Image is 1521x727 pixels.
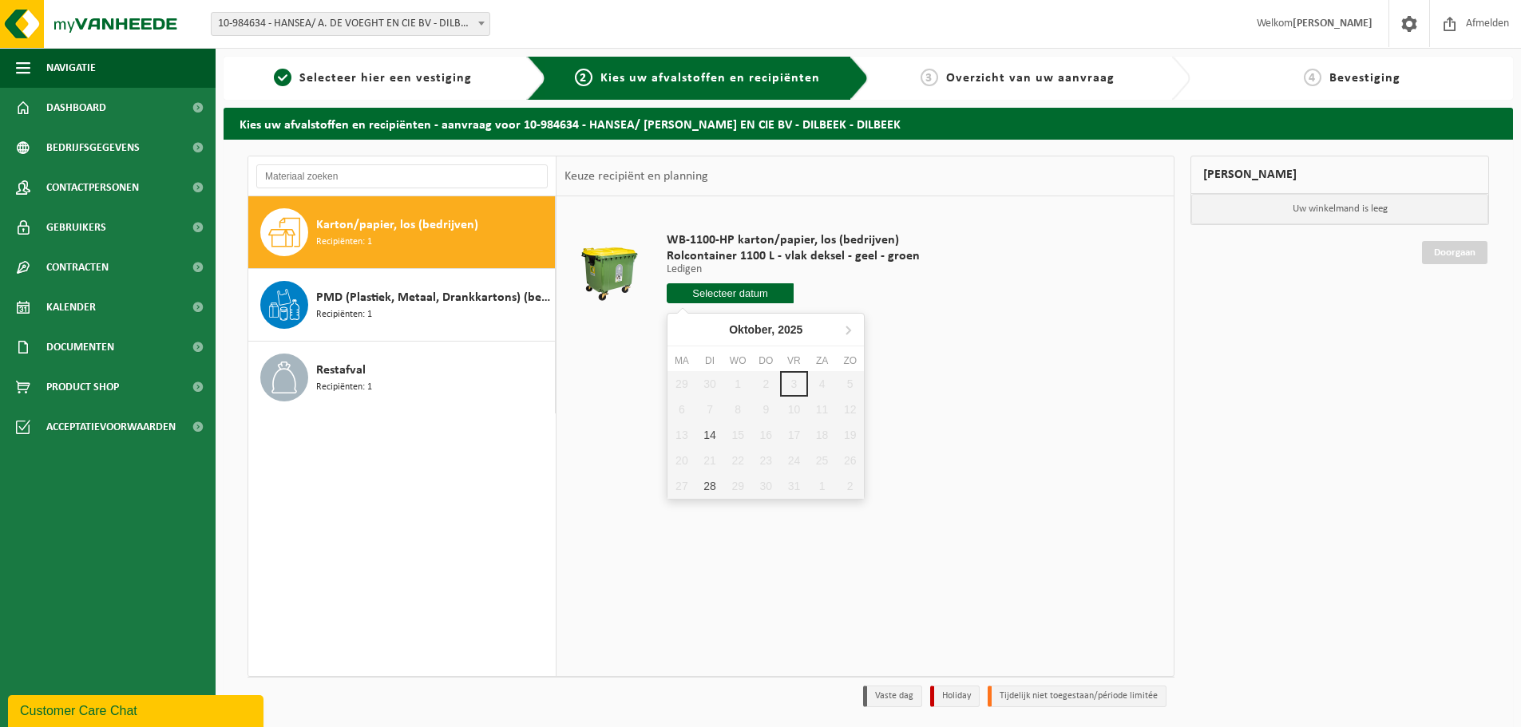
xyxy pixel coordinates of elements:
span: Documenten [46,327,114,367]
span: Kalender [46,287,96,327]
span: Rolcontainer 1100 L - vlak deksel - geel - groen [667,248,920,264]
span: 1 [274,69,291,86]
span: Product Shop [46,367,119,407]
span: 10-984634 - HANSEA/ A. DE VOEGHT EN CIE BV - DILBEEK - DILBEEK [211,12,490,36]
i: 2025 [778,324,802,335]
span: Acceptatievoorwaarden [46,407,176,447]
button: PMD (Plastiek, Metaal, Drankkartons) (bedrijven) Recipiënten: 1 [248,269,556,342]
span: 3 [921,69,938,86]
span: 4 [1304,69,1321,86]
div: Oktober, [723,317,809,342]
div: Keuze recipiënt en planning [557,156,716,196]
span: Bevestiging [1329,72,1400,85]
span: Kies uw afvalstoffen en recipiënten [600,72,820,85]
li: Tijdelijk niet toegestaan/période limitée [988,686,1166,707]
div: ma [667,353,695,369]
span: Selecteer hier een vestiging [299,72,472,85]
span: 2 [575,69,592,86]
div: do [752,353,780,369]
span: Dashboard [46,88,106,128]
div: wo [724,353,752,369]
button: Restafval Recipiënten: 1 [248,342,556,413]
input: Materiaal zoeken [256,164,548,188]
p: Ledigen [667,264,920,275]
input: Selecteer datum [667,283,794,303]
div: zo [836,353,864,369]
span: Recipiënten: 1 [316,307,372,322]
button: Karton/papier, los (bedrijven) Recipiënten: 1 [248,196,556,269]
div: 14 [695,422,723,448]
span: Bedrijfsgegevens [46,128,140,168]
span: 10-984634 - HANSEA/ A. DE VOEGHT EN CIE BV - DILBEEK - DILBEEK [212,13,489,35]
span: Recipiënten: 1 [316,380,372,395]
span: Contracten [46,247,109,287]
div: vr [780,353,808,369]
div: 28 [695,473,723,499]
a: Doorgaan [1422,241,1487,264]
h2: Kies uw afvalstoffen en recipiënten - aanvraag voor 10-984634 - HANSEA/ [PERSON_NAME] EN CIE BV -... [224,108,1513,139]
iframe: chat widget [8,692,267,727]
span: Contactpersonen [46,168,139,207]
div: za [808,353,836,369]
span: Overzicht van uw aanvraag [946,72,1115,85]
span: Karton/papier, los (bedrijven) [316,215,478,235]
span: WB-1100-HP karton/papier, los (bedrijven) [667,232,920,248]
a: 1Selecteer hier een vestiging [232,69,514,88]
div: [PERSON_NAME] [1190,156,1489,194]
span: Recipiënten: 1 [316,235,372,250]
li: Holiday [930,686,980,707]
div: di [695,353,723,369]
span: Navigatie [46,48,96,88]
span: Gebruikers [46,207,106,247]
span: PMD (Plastiek, Metaal, Drankkartons) (bedrijven) [316,288,551,307]
p: Uw winkelmand is leeg [1191,194,1488,224]
span: Restafval [316,361,366,380]
li: Vaste dag [863,686,922,707]
strong: [PERSON_NAME] [1293,18,1372,30]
